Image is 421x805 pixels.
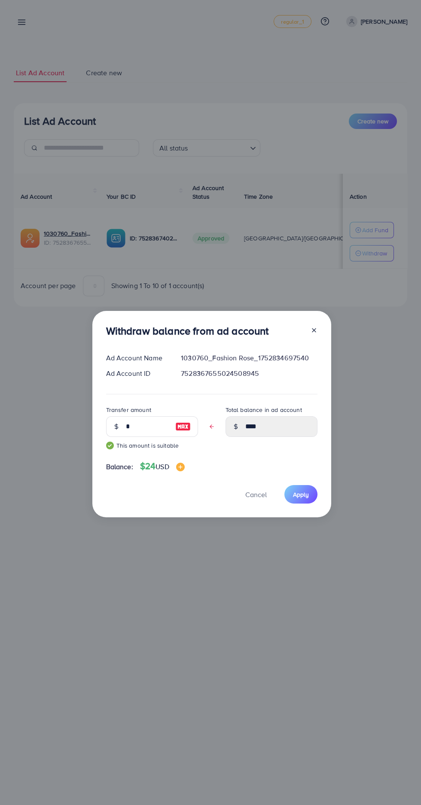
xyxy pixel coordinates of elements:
[284,485,317,504] button: Apply
[245,490,267,499] span: Cancel
[106,325,269,337] h3: Withdraw balance from ad account
[384,766,415,799] iframe: Chat
[235,485,278,504] button: Cancel
[106,462,133,472] span: Balance:
[156,462,169,471] span: USD
[175,421,191,432] img: image
[106,441,198,450] small: This amount is suitable
[176,463,185,471] img: image
[293,490,309,499] span: Apply
[99,369,174,378] div: Ad Account ID
[106,406,151,414] label: Transfer amount
[226,406,302,414] label: Total balance in ad account
[140,461,185,472] h4: $24
[174,353,324,363] div: 1030760_Fashion Rose_1752834697540
[99,353,174,363] div: Ad Account Name
[174,369,324,378] div: 7528367655024508945
[106,442,114,449] img: guide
